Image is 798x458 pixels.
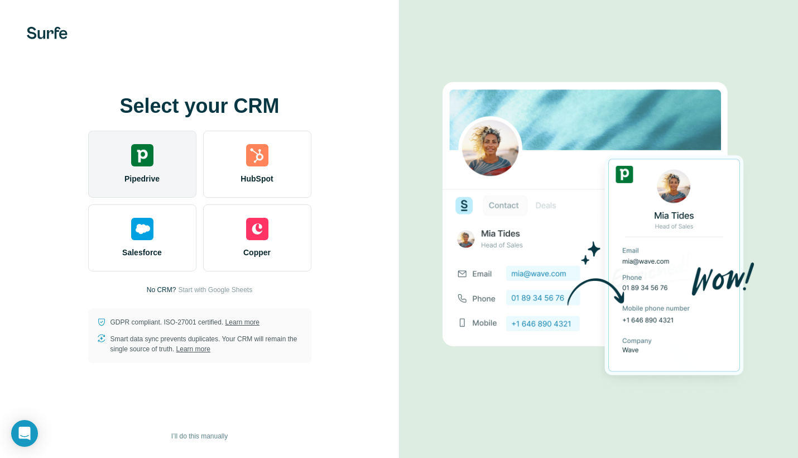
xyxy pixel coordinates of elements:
[124,173,160,184] span: Pipedrive
[176,345,210,353] a: Learn more
[122,247,162,258] span: Salesforce
[443,63,755,395] img: PIPEDRIVE image
[147,285,176,295] p: No CRM?
[225,318,259,326] a: Learn more
[241,173,273,184] span: HubSpot
[131,218,153,240] img: salesforce's logo
[131,144,153,166] img: pipedrive's logo
[246,144,268,166] img: hubspot's logo
[178,285,252,295] button: Start with Google Sheets
[88,95,311,117] h1: Select your CRM
[110,334,302,354] p: Smart data sync prevents duplicates. Your CRM will remain the single source of truth.
[110,317,259,327] p: GDPR compliant. ISO-27001 certified.
[246,218,268,240] img: copper's logo
[164,428,235,445] button: I’ll do this manually
[11,420,38,447] div: Open Intercom Messenger
[171,431,228,441] span: I’ll do this manually
[243,247,271,258] span: Copper
[27,27,68,39] img: Surfe's logo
